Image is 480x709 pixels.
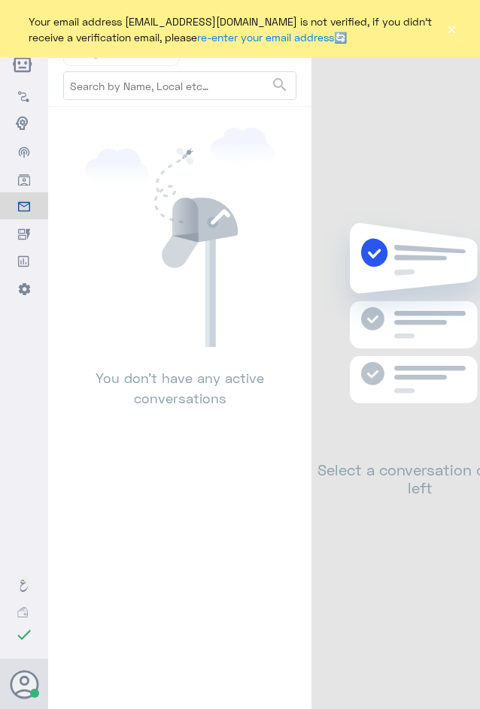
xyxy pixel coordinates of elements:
button: Avatar [10,670,38,698]
input: Search by Name, Local etc… [64,72,296,99]
button: × [446,22,457,37]
button: search [271,73,289,98]
p: You don’t have any active conversations [63,347,296,409]
i: check [15,626,33,644]
span: search [271,76,289,94]
a: re-enter your email address [197,31,334,44]
span: Your email address [EMAIL_ADDRESS][DOMAIN_NAME] is not verified, if you didn't receive a verifica... [29,14,441,45]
